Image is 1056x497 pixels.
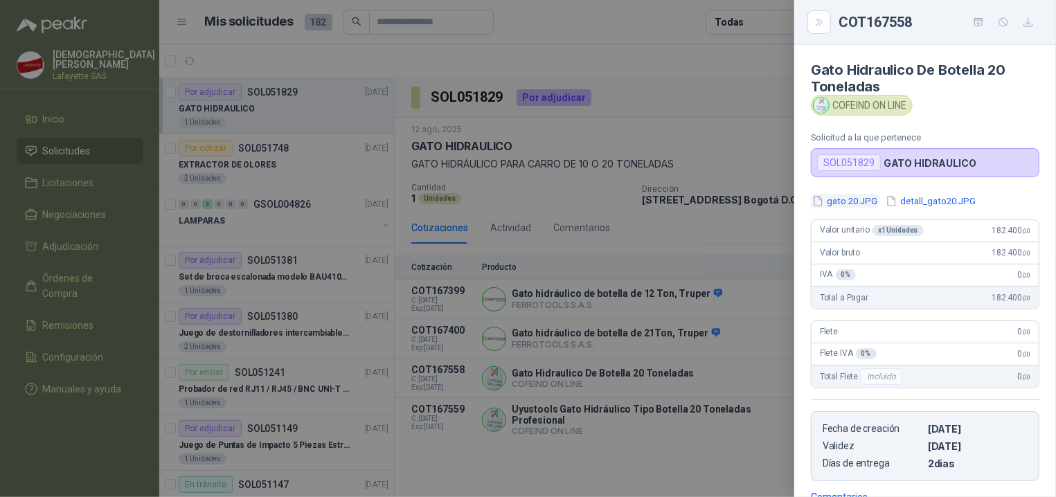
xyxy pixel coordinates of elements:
div: COFEIND ON LINE [811,95,913,116]
span: 0 [1018,327,1030,336]
div: Incluido [861,368,902,385]
span: ,00 [1022,350,1030,358]
span: ,00 [1022,328,1030,336]
h4: Gato Hidraulico De Botella 20 Toneladas [811,62,1039,95]
p: GATO HIDRAULICO [884,157,976,169]
span: Total Flete [820,368,905,385]
p: [DATE] [928,440,1028,452]
button: gato 20.JPG [811,194,879,208]
div: x 1 Unidades [872,225,924,236]
span: ,00 [1022,373,1030,381]
button: Close [811,14,827,30]
div: SOL051829 [817,154,881,171]
span: 182.400 [992,293,1030,302]
span: Valor bruto [820,248,860,257]
span: 182.400 [992,226,1030,235]
span: Valor unitario [820,225,924,236]
p: Solicitud a la que pertenece [811,132,1039,143]
span: 0 [1018,372,1030,381]
p: Días de entrega [823,458,922,469]
img: Company Logo [814,98,829,113]
span: Total a Pagar [820,293,868,302]
span: 0 [1018,270,1030,280]
p: [DATE] [928,423,1028,435]
div: 0 % [856,348,877,359]
span: IVA [820,269,856,280]
div: COT167558 [839,11,1039,33]
span: ,00 [1022,227,1030,235]
button: detall_gato20.JPG [884,194,977,208]
p: Fecha de creación [823,423,922,435]
span: Flete IVA [820,348,877,359]
span: ,00 [1022,294,1030,302]
span: ,00 [1022,271,1030,279]
p: 2 dias [928,458,1028,469]
div: 0 % [836,269,857,280]
span: 182.400 [992,248,1030,257]
span: 0 [1018,349,1030,359]
span: ,00 [1022,249,1030,257]
span: Flete [820,327,838,336]
p: Validez [823,440,922,452]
